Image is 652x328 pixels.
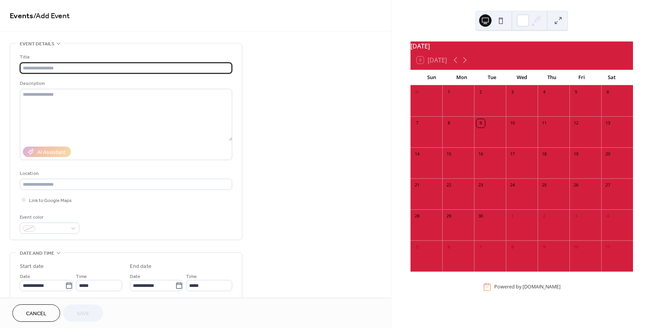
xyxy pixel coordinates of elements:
[413,181,421,190] div: 21
[33,9,70,24] span: / Add Event
[29,197,72,205] span: Link to Google Maps
[76,273,87,281] span: Time
[540,150,549,159] div: 18
[26,310,47,318] span: Cancel
[411,41,633,51] div: [DATE]
[540,88,549,97] div: 4
[572,212,580,221] div: 3
[130,262,152,271] div: End date
[445,150,453,159] div: 15
[477,70,507,85] div: Tue
[445,243,453,252] div: 6
[572,243,580,252] div: 10
[445,212,453,221] div: 29
[508,88,517,97] div: 3
[508,119,517,128] div: 10
[413,88,421,97] div: 31
[572,150,580,159] div: 19
[523,283,561,290] a: [DOMAIN_NAME]
[604,243,612,252] div: 11
[447,70,477,85] div: Mon
[604,88,612,97] div: 6
[413,119,421,128] div: 7
[507,70,536,85] div: Wed
[476,119,485,128] div: 9
[508,150,517,159] div: 17
[540,212,549,221] div: 2
[20,169,231,178] div: Location
[417,70,447,85] div: Sun
[12,304,60,322] button: Cancel
[20,273,30,281] span: Date
[476,88,485,97] div: 2
[20,262,44,271] div: Start date
[20,40,54,48] span: Event details
[10,9,33,24] a: Events
[413,243,421,252] div: 5
[540,119,549,128] div: 11
[413,150,421,159] div: 14
[445,119,453,128] div: 8
[540,243,549,252] div: 9
[445,88,453,97] div: 1
[20,53,231,61] div: Title
[20,213,78,221] div: Event color
[572,181,580,190] div: 26
[445,181,453,190] div: 22
[508,243,517,252] div: 8
[20,249,54,257] span: Date and time
[537,70,567,85] div: Thu
[572,119,580,128] div: 12
[604,119,612,128] div: 13
[604,150,612,159] div: 20
[604,181,612,190] div: 27
[494,283,561,290] div: Powered by
[130,273,140,281] span: Date
[567,70,597,85] div: Fri
[476,181,485,190] div: 23
[604,212,612,221] div: 4
[572,88,580,97] div: 5
[413,212,421,221] div: 28
[20,79,231,88] div: Description
[508,181,517,190] div: 24
[476,243,485,252] div: 7
[508,212,517,221] div: 1
[597,70,627,85] div: Sat
[476,212,485,221] div: 30
[540,181,549,190] div: 25
[476,150,485,159] div: 16
[186,273,197,281] span: Time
